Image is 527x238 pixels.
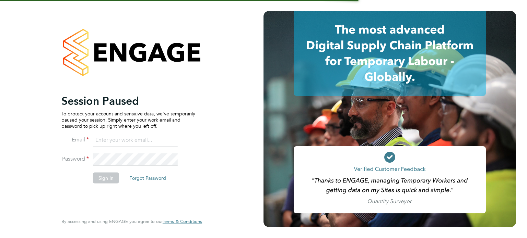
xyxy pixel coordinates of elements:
[61,94,195,108] h2: Session Paused
[61,110,195,129] p: To protect your account and sensitive data, we've temporarily paused your session. Simply enter y...
[163,219,202,224] a: Terms & Conditions
[93,134,178,147] input: Enter your work email...
[124,172,172,183] button: Forgot Password
[61,155,89,162] label: Password
[61,218,202,224] span: By accessing and using ENGAGE you agree to our
[61,136,89,143] label: Email
[93,172,119,183] button: Sign In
